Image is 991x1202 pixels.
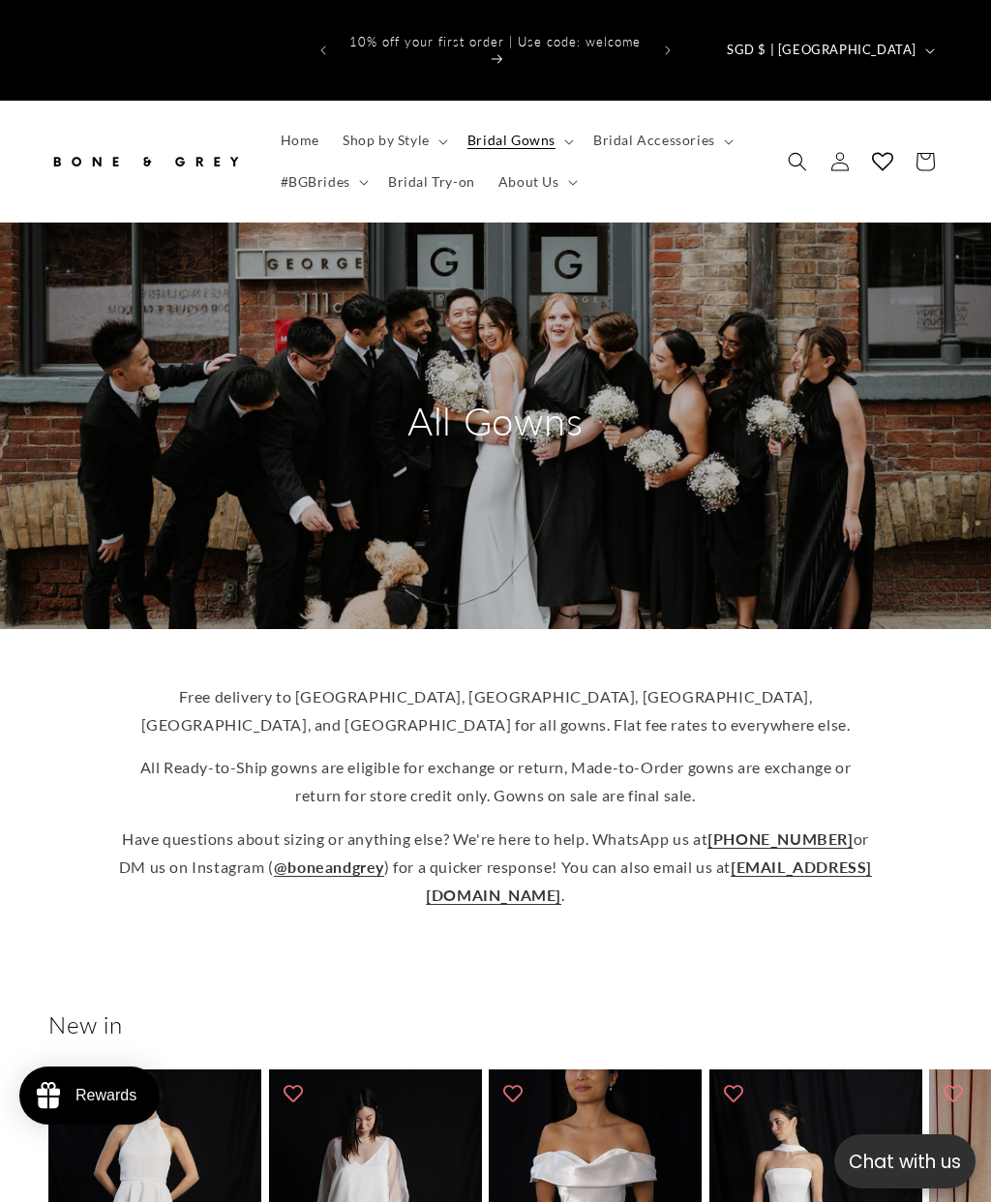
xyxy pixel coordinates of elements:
[118,683,873,739] p: Free delivery to [GEOGRAPHIC_DATA], [GEOGRAPHIC_DATA], [GEOGRAPHIC_DATA], [GEOGRAPHIC_DATA], and ...
[269,120,331,161] a: Home
[456,120,582,161] summary: Bridal Gowns
[646,32,689,69] button: Next announcement
[727,41,916,60] span: SGD $ | [GEOGRAPHIC_DATA]
[494,1074,532,1113] button: Add to wishlist
[331,120,456,161] summary: Shop by Style
[302,32,345,69] button: Previous announcement
[75,1087,136,1104] div: Rewards
[834,1134,976,1188] button: Open chatbox
[48,140,242,183] img: Bone and Grey Bridal
[274,1074,313,1113] button: Add to wishlist
[118,826,873,909] p: Have questions about sizing or anything else? We're here to help. WhatsApp us at or DM us on Inst...
[776,140,819,183] summary: Search
[118,754,873,810] p: All Ready-to-Ship gowns are eligible for exchange or return, Made-to-Order gowns are exchange or ...
[714,1074,753,1113] button: Add to wishlist
[467,132,556,149] span: Bridal Gowns
[48,1009,943,1039] h2: New in
[707,829,853,848] a: [PHONE_NUMBER]
[487,162,586,202] summary: About Us
[934,1074,973,1113] button: Add to wishlist
[426,857,872,904] a: [EMAIL_ADDRESS][DOMAIN_NAME]
[343,132,430,149] span: Shop by Style
[269,162,376,202] summary: #BGBrides
[281,173,350,191] span: #BGBrides
[42,133,250,190] a: Bone and Grey Bridal
[274,857,384,876] a: @boneandgrey
[312,396,679,446] h2: All Gowns
[349,34,641,49] span: 10% off your first order | Use code: welcome
[582,120,741,161] summary: Bridal Accessories
[376,162,487,202] a: Bridal Try-on
[593,132,715,149] span: Bridal Accessories
[388,173,475,191] span: Bridal Try-on
[715,32,943,69] button: SGD $ | [GEOGRAPHIC_DATA]
[498,173,559,191] span: About Us
[834,1148,976,1176] p: Chat with us
[281,132,319,149] span: Home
